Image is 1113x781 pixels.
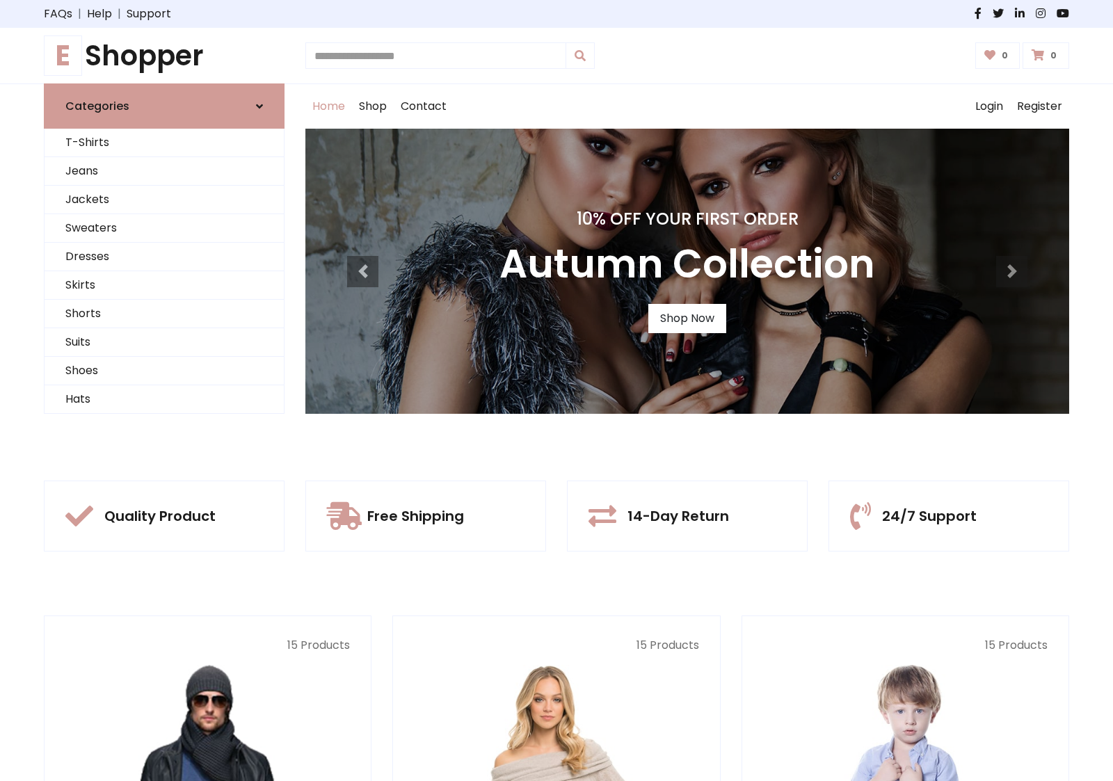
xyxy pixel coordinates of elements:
a: Dresses [45,243,284,271]
a: Jackets [45,186,284,214]
a: Shop [352,84,394,129]
a: Help [87,6,112,22]
a: FAQs [44,6,72,22]
a: Jeans [45,157,284,186]
p: 15 Products [414,637,698,654]
a: Login [968,84,1010,129]
a: EShopper [44,39,285,72]
a: 0 [975,42,1020,69]
span: 0 [1047,49,1060,62]
h5: 24/7 Support [882,508,977,524]
a: Register [1010,84,1069,129]
a: Home [305,84,352,129]
p: 15 Products [763,637,1048,654]
h5: 14-Day Return [627,508,729,524]
a: Suits [45,328,284,357]
a: Support [127,6,171,22]
h5: Free Shipping [367,508,464,524]
a: Hats [45,385,284,414]
span: | [112,6,127,22]
a: Shoes [45,357,284,385]
span: | [72,6,87,22]
a: Sweaters [45,214,284,243]
a: Skirts [45,271,284,300]
p: 15 Products [65,637,350,654]
a: T-Shirts [45,129,284,157]
a: Contact [394,84,454,129]
h5: Quality Product [104,508,216,524]
span: E [44,35,82,76]
a: 0 [1023,42,1069,69]
h1: Shopper [44,39,285,72]
span: 0 [998,49,1011,62]
a: Categories [44,83,285,129]
h3: Autumn Collection [499,241,875,287]
h6: Categories [65,99,129,113]
a: Shorts [45,300,284,328]
h4: 10% Off Your First Order [499,209,875,230]
a: Shop Now [648,304,726,333]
